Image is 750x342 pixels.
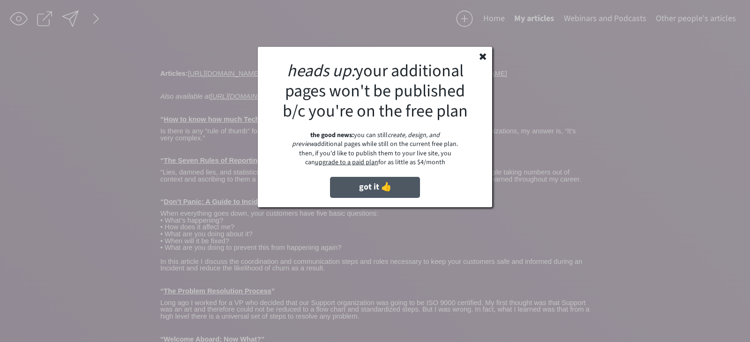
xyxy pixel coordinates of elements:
[287,59,355,83] em: heads up:
[274,61,476,122] h1: your additional pages won't be published b/c you're on the free plan
[285,131,465,167] div: you can still additional pages while still on the current free plan. then, if you'd like to publi...
[310,131,354,140] strong: the good news:
[330,177,420,198] button: got it 👍
[292,131,441,149] em: create, design, and preview
[315,158,378,167] a: upgrade to a paid plan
